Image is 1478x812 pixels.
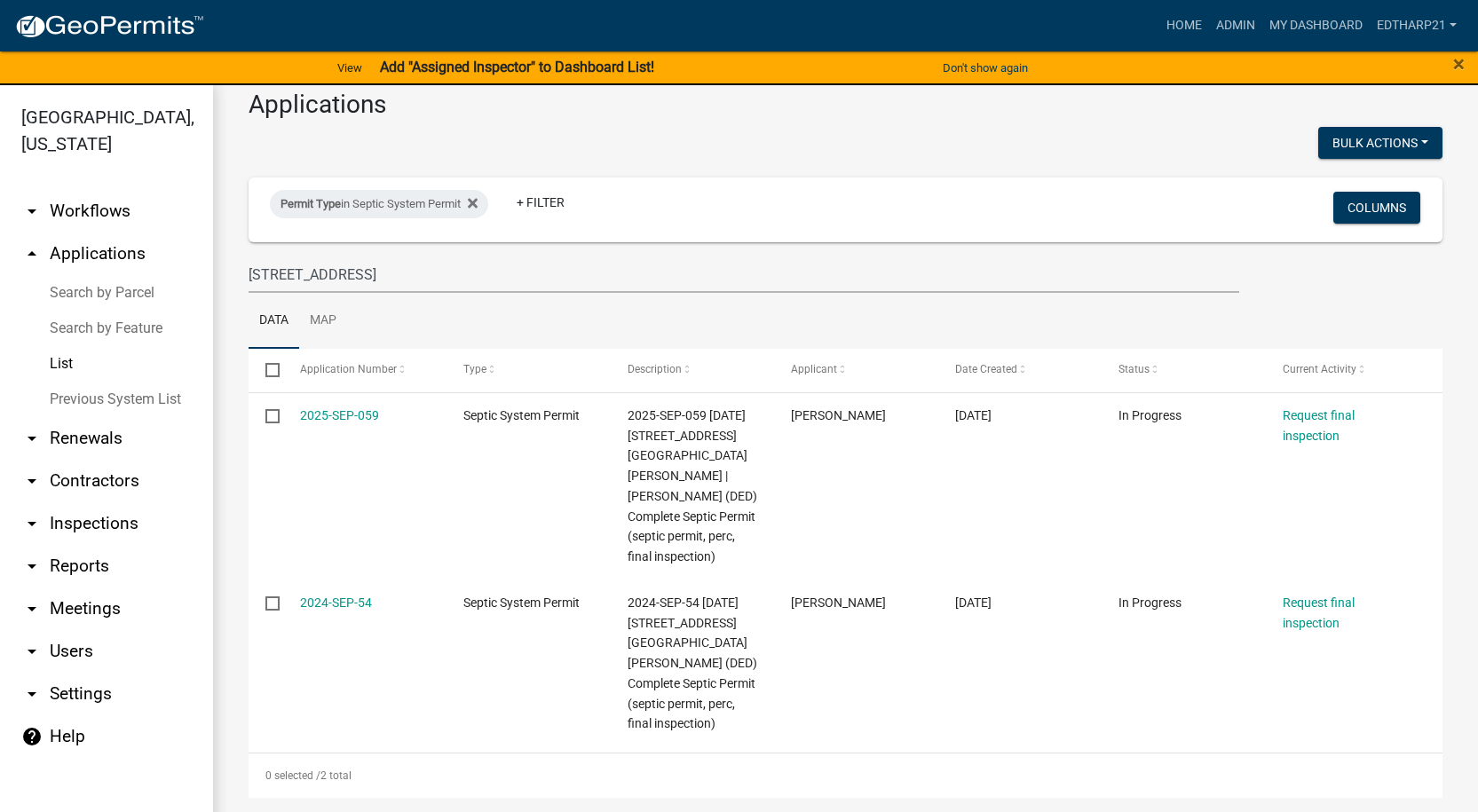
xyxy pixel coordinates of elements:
[937,349,1102,391] datatable-header-cell: Date Created
[1118,595,1182,610] span: In Progress
[21,201,43,222] i: arrow_drop_down
[791,363,837,375] span: Applicant
[299,293,347,350] a: Map
[21,513,43,534] i: arrow_drop_down
[463,408,580,422] span: Septic System Permit
[300,408,379,422] a: 2025-SEP-059
[21,598,43,619] i: arrow_drop_down
[249,293,299,350] a: Data
[21,556,43,577] i: arrow_drop_down
[610,349,774,391] datatable-header-cell: Description
[270,190,488,218] div: in Septic System Permit
[21,641,43,662] i: arrow_drop_down
[955,408,992,422] span: 06/24/2025
[1333,192,1420,224] button: Columns
[1262,9,1370,43] a: My Dashboard
[628,363,682,375] span: Description
[447,349,611,391] datatable-header-cell: Type
[282,349,447,391] datatable-header-cell: Application Number
[1283,363,1356,375] span: Current Activity
[249,753,1442,798] div: 2 total
[791,408,886,422] span: Rick Rogers
[1370,9,1464,43] a: EdTharp21
[1453,51,1465,76] span: ×
[21,428,43,449] i: arrow_drop_down
[1283,595,1355,630] a: Request final inspection
[21,726,43,747] i: help
[1118,408,1182,422] span: In Progress
[1118,363,1150,375] span: Status
[21,243,43,264] i: arrow_drop_up
[774,349,938,391] datatable-header-cell: Applicant
[502,186,579,218] a: + Filter
[936,53,1035,83] button: Don't show again
[265,769,320,782] span: 0 selected /
[300,363,397,375] span: Application Number
[1318,127,1442,159] button: Bulk Actions
[380,59,654,75] strong: Add "Assigned Inspector" to Dashboard List!
[281,197,341,210] span: Permit Type
[463,595,580,610] span: Septic System Permit
[1265,349,1429,391] datatable-header-cell: Current Activity
[463,363,486,375] span: Type
[1209,9,1262,43] a: Admin
[21,470,43,492] i: arrow_drop_down
[330,53,369,83] a: View
[1283,408,1355,443] a: Request final inspection
[21,683,43,705] i: arrow_drop_down
[955,595,992,610] span: 07/09/2024
[1159,9,1209,43] a: Home
[955,363,1017,375] span: Date Created
[1453,53,1465,75] button: Close
[628,595,757,731] span: 2024-SEP-54 07/09/2024 750 S AVE 088425072300006 Montang, Mia (DED) Complete Septic Permit (septi...
[791,595,886,610] span: Terry Montang
[249,90,1442,120] h3: Applications
[628,408,757,564] span: 2025-SEP-059 06/24/2025 750 S AVE 088425072300006 Montang, Mia | Montang, Terry L (DED) Complete ...
[1102,349,1266,391] datatable-header-cell: Status
[300,595,372,610] a: 2024-SEP-54
[249,256,1239,293] input: Search for applications
[249,349,282,391] datatable-header-cell: Select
